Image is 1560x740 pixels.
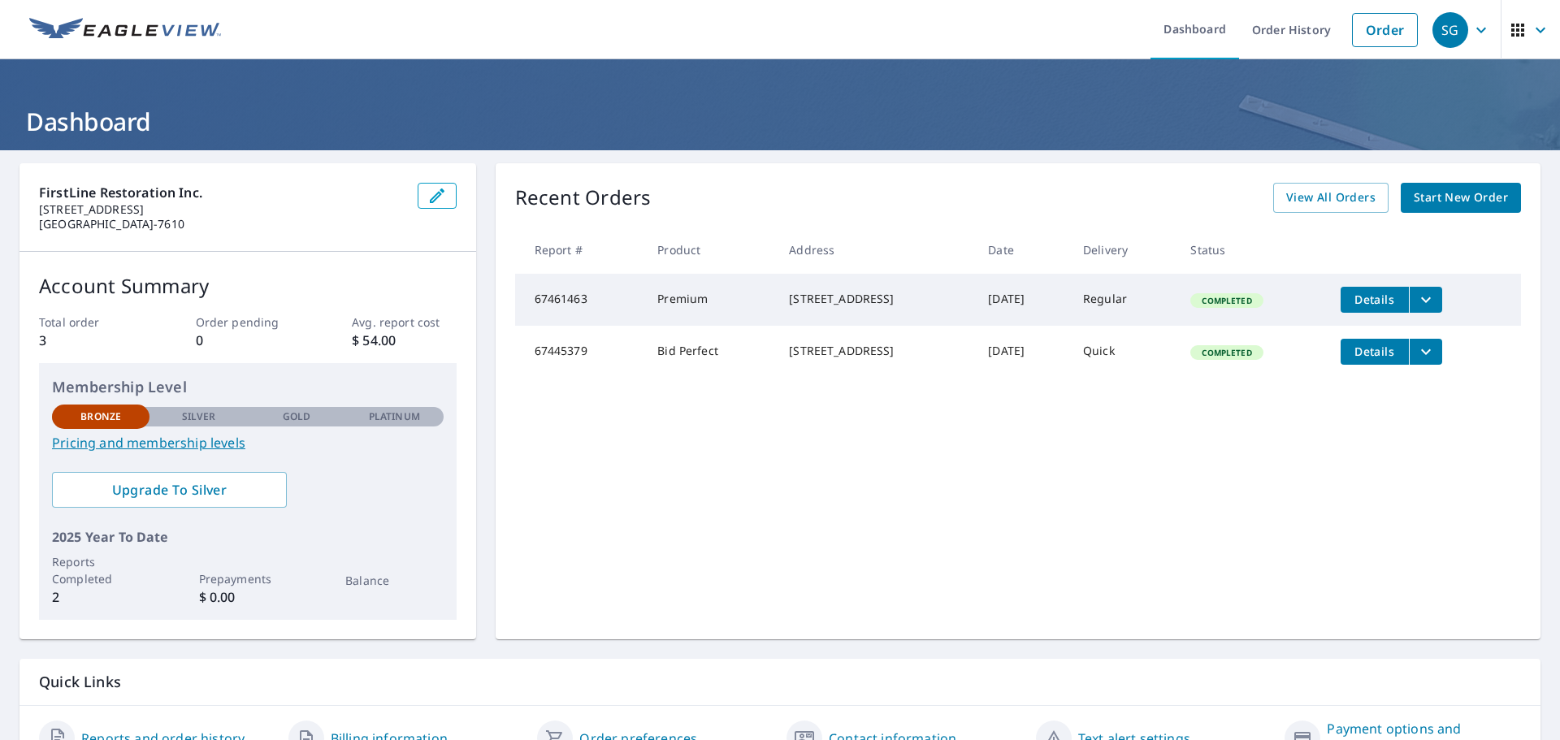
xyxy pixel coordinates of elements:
p: 2025 Year To Date [52,527,444,547]
td: 67461463 [515,274,645,326]
th: Delivery [1070,226,1177,274]
img: EV Logo [29,18,221,42]
button: detailsBtn-67461463 [1341,287,1409,313]
p: Account Summary [39,271,457,301]
span: View All Orders [1286,188,1376,208]
span: Details [1350,292,1399,307]
p: Quick Links [39,672,1521,692]
th: Report # [515,226,645,274]
span: Upgrade To Silver [65,481,274,499]
p: Balance [345,572,443,589]
p: Silver [182,409,216,424]
td: Regular [1070,274,1177,326]
p: Total order [39,314,143,331]
a: View All Orders [1273,183,1389,213]
p: Prepayments [199,570,297,587]
p: Avg. report cost [352,314,456,331]
p: Order pending [196,314,300,331]
p: [GEOGRAPHIC_DATA]-7610 [39,217,405,232]
th: Status [1177,226,1327,274]
span: Completed [1192,347,1261,358]
div: [STREET_ADDRESS] [789,343,962,359]
p: [STREET_ADDRESS] [39,202,405,217]
th: Address [776,226,975,274]
div: [STREET_ADDRESS] [789,291,962,307]
th: Product [644,226,776,274]
a: Upgrade To Silver [52,472,287,508]
p: Membership Level [52,376,444,398]
div: SG [1432,12,1468,48]
th: Date [975,226,1070,274]
p: 3 [39,331,143,350]
p: 2 [52,587,149,607]
td: [DATE] [975,274,1070,326]
p: Gold [283,409,310,424]
td: Premium [644,274,776,326]
h1: Dashboard [19,105,1540,138]
p: $ 0.00 [199,587,297,607]
span: Details [1350,344,1399,359]
span: Completed [1192,295,1261,306]
p: FirstLine Restoration Inc. [39,183,405,202]
p: 0 [196,331,300,350]
p: Bronze [80,409,121,424]
button: filesDropdownBtn-67461463 [1409,287,1442,313]
p: Reports Completed [52,553,149,587]
span: Start New Order [1414,188,1508,208]
td: [DATE] [975,326,1070,378]
p: $ 54.00 [352,331,456,350]
td: Quick [1070,326,1177,378]
button: detailsBtn-67445379 [1341,339,1409,365]
p: Platinum [369,409,420,424]
td: Bid Perfect [644,326,776,378]
a: Order [1352,13,1418,47]
button: filesDropdownBtn-67445379 [1409,339,1442,365]
a: Start New Order [1401,183,1521,213]
td: 67445379 [515,326,645,378]
a: Pricing and membership levels [52,433,444,452]
p: Recent Orders [515,183,652,213]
